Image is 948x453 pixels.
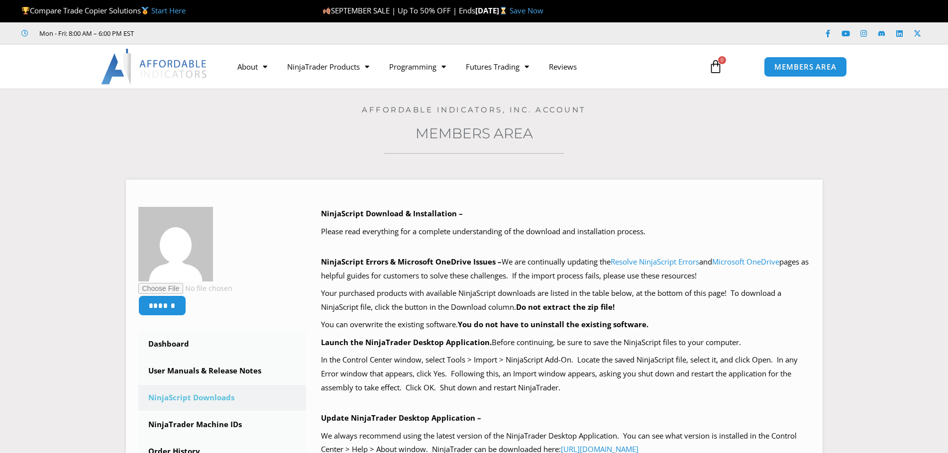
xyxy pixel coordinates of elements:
a: Reviews [539,55,587,78]
a: NinjaTrader Products [277,55,379,78]
img: 9b1f5fe0b9cfc699a0cb3ee65d96f17d4773541739bf551508fcd47b539dd305 [138,207,213,281]
img: ⌛ [500,7,507,14]
a: User Manuals & Release Notes [138,358,307,384]
a: MEMBERS AREA [764,57,847,77]
b: Do not extract the zip file! [516,302,615,312]
b: NinjaScript Download & Installation – [321,208,463,218]
b: NinjaScript Errors & Microsoft OneDrive Issues – [321,257,502,267]
nav: Menu [227,55,697,78]
p: In the Control Center window, select Tools > Import > NinjaScript Add-On. Locate the saved NinjaS... [321,353,810,395]
a: Resolve NinjaScript Errors [611,257,699,267]
img: 🥇 [141,7,149,14]
img: 🏆 [22,7,29,14]
a: Affordable Indicators, Inc. Account [362,105,586,114]
a: Save Now [510,5,543,15]
span: Compare Trade Copier Solutions [21,5,186,15]
span: SEPTEMBER SALE | Up To 50% OFF | Ends [322,5,475,15]
a: 0 [694,52,737,81]
span: MEMBERS AREA [774,63,837,71]
p: Your purchased products with available NinjaScript downloads are listed in the table below, at th... [321,286,810,314]
a: Futures Trading [456,55,539,78]
img: LogoAI | Affordable Indicators – NinjaTrader [101,49,208,85]
b: Update NinjaTrader Desktop Application – [321,413,481,423]
p: You can overwrite the existing software. [321,318,810,332]
a: Dashboard [138,331,307,357]
a: Members Area [416,125,533,142]
img: 🍂 [323,7,330,14]
a: Start Here [151,5,186,15]
p: Please read everything for a complete understanding of the download and installation process. [321,225,810,239]
strong: [DATE] [475,5,510,15]
span: 0 [718,56,726,64]
p: We are continually updating the and pages as helpful guides for customers to solve these challeng... [321,255,810,283]
a: NinjaTrader Machine IDs [138,412,307,438]
iframe: Customer reviews powered by Trustpilot [148,28,297,38]
a: NinjaScript Downloads [138,385,307,411]
span: Mon - Fri: 8:00 AM – 6:00 PM EST [37,27,134,39]
a: Programming [379,55,456,78]
a: Microsoft OneDrive [712,257,779,267]
p: Before continuing, be sure to save the NinjaScript files to your computer. [321,336,810,350]
b: Launch the NinjaTrader Desktop Application. [321,337,492,347]
a: About [227,55,277,78]
b: You do not have to uninstall the existing software. [458,319,648,329]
